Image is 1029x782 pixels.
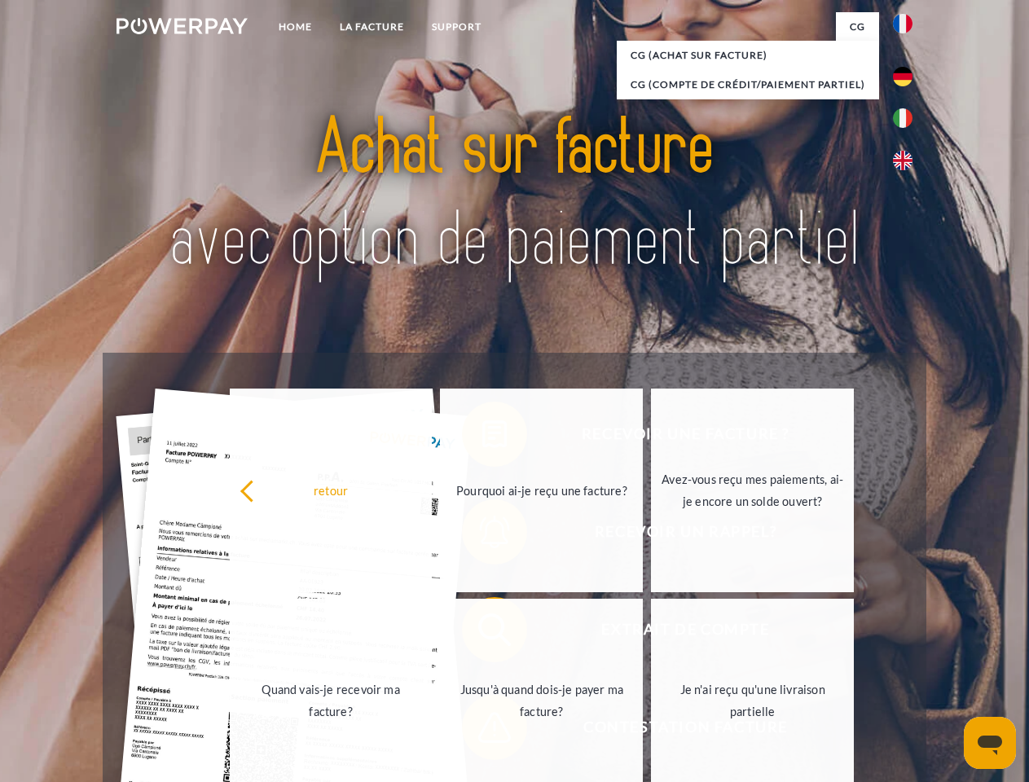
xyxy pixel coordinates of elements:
div: Pourquoi ai-je reçu une facture? [450,479,633,501]
a: CG [836,12,879,42]
a: Avez-vous reçu mes paiements, ai-je encore un solde ouvert? [651,389,854,592]
a: CG (Compte de crédit/paiement partiel) [617,70,879,99]
img: it [893,108,912,128]
div: Avez-vous reçu mes paiements, ai-je encore un solde ouvert? [661,468,844,512]
img: en [893,151,912,170]
iframe: Bouton de lancement de la fenêtre de messagerie [964,717,1016,769]
div: Je n'ai reçu qu'une livraison partielle [661,679,844,723]
div: Jusqu'à quand dois-je payer ma facture? [450,679,633,723]
img: logo-powerpay-white.svg [117,18,248,34]
div: Quand vais-je recevoir ma facture? [240,679,423,723]
img: title-powerpay_fr.svg [156,78,873,312]
a: Support [418,12,495,42]
a: LA FACTURE [326,12,418,42]
img: fr [893,14,912,33]
img: de [893,67,912,86]
div: retour [240,479,423,501]
a: CG (achat sur facture) [617,41,879,70]
a: Home [265,12,326,42]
